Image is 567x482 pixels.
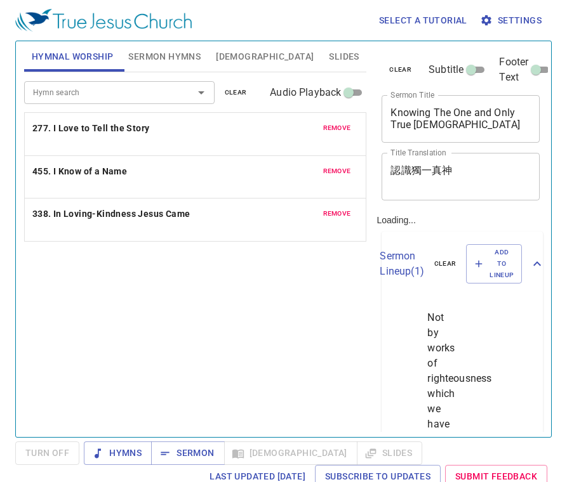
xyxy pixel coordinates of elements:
[427,256,464,271] button: clear
[390,164,531,188] textarea: 認識獨一真神
[32,206,190,222] b: 338. In Loving-Kindness Jesus Came
[225,87,247,98] span: clear
[32,164,130,179] button: 455. I Know of a Name
[316,206,359,221] button: remove
[499,55,528,85] span: Footer Text
[379,13,467,29] span: Select a tutorial
[161,445,214,461] span: Sermon
[434,258,457,270] span: clear
[32,49,114,65] span: Hymnal Worship
[477,9,547,32] button: Settings
[32,120,150,136] b: 277. I Love to Tell the Story
[323,166,351,177] span: remove
[374,9,472,32] button: Select a tutorial
[466,244,522,284] button: Add to Lineup
[15,9,192,32] img: True Jesus Church
[216,49,314,65] span: [DEMOGRAPHIC_DATA]
[380,249,424,279] p: Sermon Lineup ( 1 )
[371,36,548,432] div: Loading...
[151,441,224,465] button: Sermon
[94,445,142,461] span: Hymns
[270,85,341,100] span: Audio Playback
[128,49,201,65] span: Sermon Hymns
[217,85,255,100] button: clear
[329,49,359,65] span: Slides
[316,164,359,179] button: remove
[483,13,542,29] span: Settings
[323,122,351,134] span: remove
[32,206,192,222] button: 338. In Loving-Kindness Jesus Came
[382,231,543,297] div: Sermon Lineup(1)clearAdd to Lineup
[474,247,514,282] span: Add to Lineup
[192,84,210,101] button: Open
[323,208,351,219] span: remove
[390,107,531,131] textarea: Knowing The One and Only True [DEMOGRAPHIC_DATA]
[389,64,411,75] span: clear
[382,62,419,77] button: clear
[32,164,127,179] b: 455. I Know of a Name
[316,120,359,136] button: remove
[84,441,152,465] button: Hymns
[32,120,152,136] button: 277. I Love to Tell the Story
[429,62,464,77] span: Subtitle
